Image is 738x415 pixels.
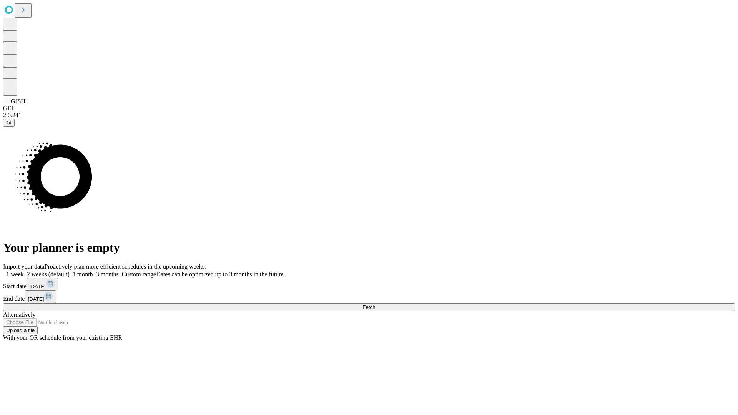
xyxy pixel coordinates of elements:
span: 1 month [73,271,93,277]
span: [DATE] [28,296,44,302]
span: Dates can be optimized up to 3 months in the future. [156,271,285,277]
span: GJSH [11,98,25,105]
span: Fetch [362,304,375,310]
span: Custom range [122,271,156,277]
div: GEI [3,105,735,112]
span: @ [6,120,12,126]
span: Proactively plan more efficient schedules in the upcoming weeks. [45,263,206,270]
span: Alternatively [3,311,35,318]
button: [DATE] [25,290,56,303]
button: Fetch [3,303,735,311]
span: 3 months [96,271,119,277]
span: With your OR schedule from your existing EHR [3,334,122,341]
h1: Your planner is empty [3,241,735,255]
div: Start date [3,278,735,290]
div: 2.0.241 [3,112,735,119]
span: [DATE] [30,284,46,289]
button: Upload a file [3,326,38,334]
span: 2 weeks (default) [27,271,70,277]
span: Import your data [3,263,45,270]
button: [DATE] [27,278,58,290]
span: 1 week [6,271,24,277]
div: End date [3,290,735,303]
button: @ [3,119,15,127]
